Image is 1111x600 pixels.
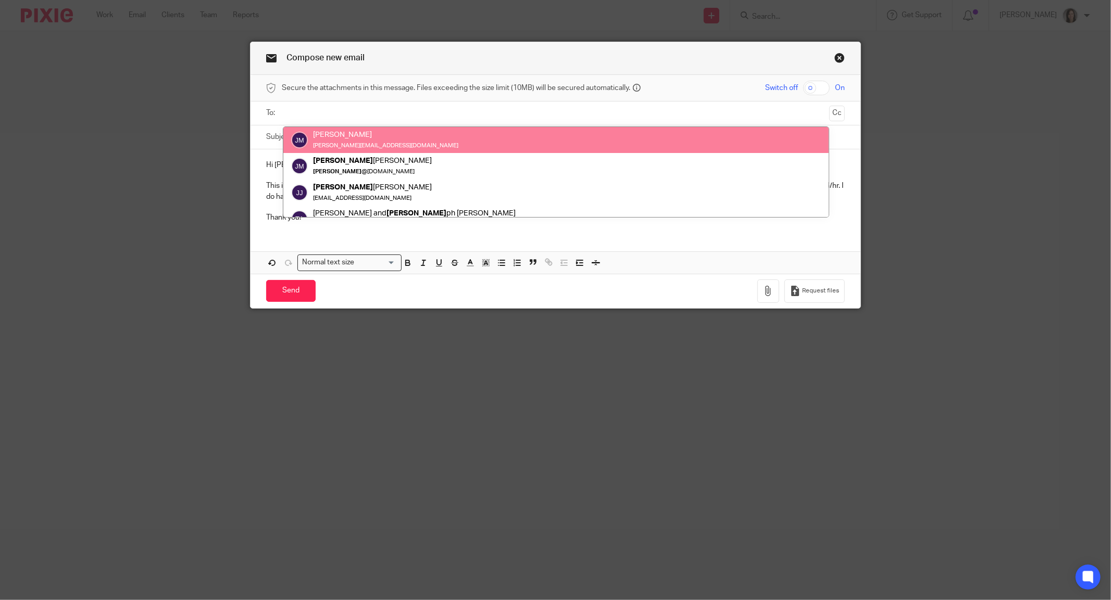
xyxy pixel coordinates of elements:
div: Search for option [297,254,402,271]
img: svg%3E [291,210,308,227]
div: [PERSON_NAME] [313,130,458,140]
span: Switch off [765,83,798,93]
span: On [835,83,845,93]
input: Search for option [358,257,395,268]
small: @[DOMAIN_NAME] [313,169,415,175]
em: [PERSON_NAME] [313,169,361,175]
p: This is just a follow up on my last email re: [PERSON_NAME]. I forgot to ask how much she should ... [266,181,845,202]
div: [PERSON_NAME] and ph [PERSON_NAME] [313,208,516,219]
span: Normal text size [300,257,357,268]
button: Request files [784,279,845,303]
img: svg%3E [291,132,308,148]
div: [PERSON_NAME] [313,156,432,167]
img: svg%3E [291,184,308,201]
p: Thank you! [266,212,845,223]
em: [PERSON_NAME] [313,183,373,191]
em: [PERSON_NAME] [386,209,446,217]
span: Secure the attachments in this message. Files exceeding the size limit (10MB) will be secured aut... [282,83,630,93]
div: [PERSON_NAME] [313,182,432,193]
img: svg%3E [291,158,308,175]
label: Subject: [266,132,293,142]
button: Cc [829,106,845,121]
input: Send [266,280,316,302]
em: [PERSON_NAME] [313,157,373,165]
p: Hi [PERSON_NAME], [266,160,845,170]
span: Compose new email [286,54,365,62]
label: To: [266,108,278,118]
small: [PERSON_NAME][EMAIL_ADDRESS][DOMAIN_NAME] [313,143,458,148]
span: Request files [802,287,839,295]
small: [EMAIL_ADDRESS][DOMAIN_NAME] [313,195,411,201]
a: Close this dialog window [834,53,845,67]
